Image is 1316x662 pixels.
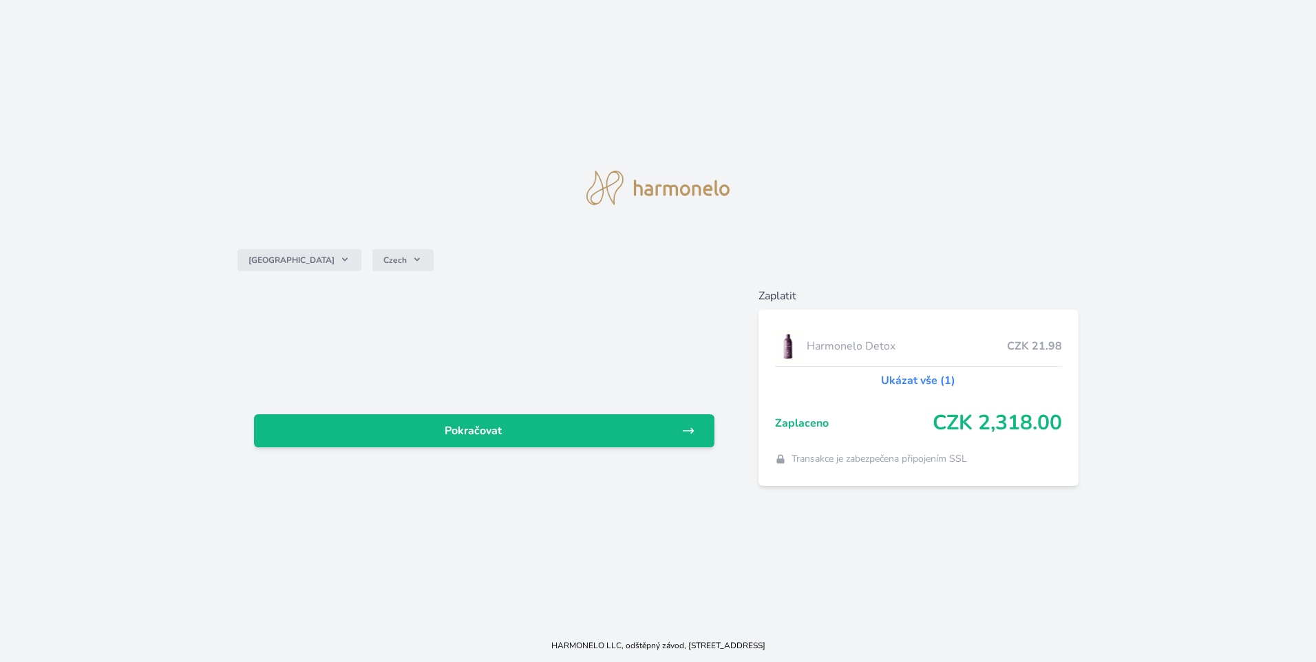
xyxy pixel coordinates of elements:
[881,372,955,389] a: Ukázat vše (1)
[237,249,361,271] button: [GEOGRAPHIC_DATA]
[254,414,714,447] a: Pokračovat
[775,415,933,431] span: Zaplaceno
[807,338,1007,354] span: Harmonelo Detox
[1007,338,1062,354] span: CZK 21.98
[758,288,1079,304] h6: Zaplatit
[383,255,407,266] span: Czech
[933,411,1062,436] span: CZK 2,318.00
[248,255,335,266] span: [GEOGRAPHIC_DATA]
[372,249,434,271] button: Czech
[775,329,801,363] img: DETOX_se_stinem_x-lo.jpg
[265,423,681,439] span: Pokračovat
[792,452,967,466] span: Transakce je zabezpečena připojením SSL
[586,171,730,205] img: logo.svg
